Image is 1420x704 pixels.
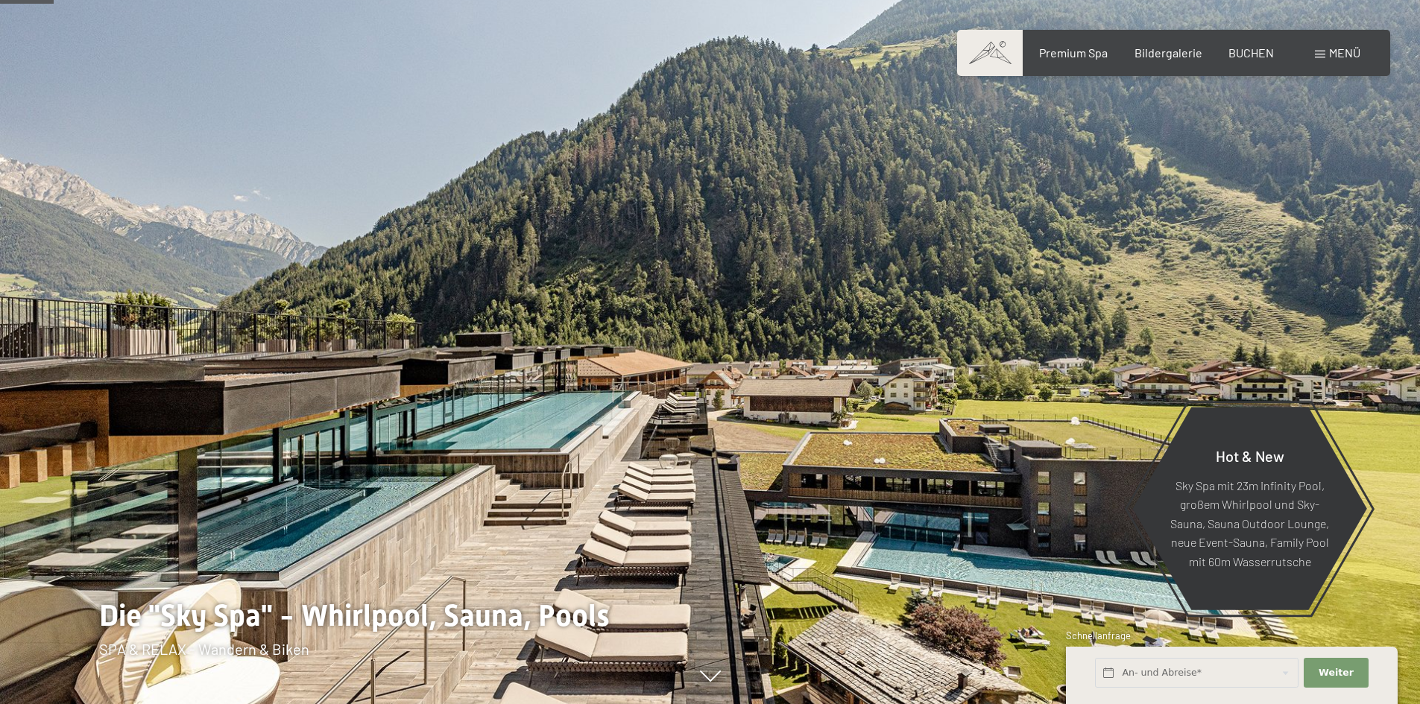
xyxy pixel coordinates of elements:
p: Sky Spa mit 23m Infinity Pool, großem Whirlpool und Sky-Sauna, Sauna Outdoor Lounge, neue Event-S... [1169,475,1331,571]
a: Hot & New Sky Spa mit 23m Infinity Pool, großem Whirlpool und Sky-Sauna, Sauna Outdoor Lounge, ne... [1132,406,1368,611]
a: BUCHEN [1228,45,1274,60]
span: Schnellanfrage [1066,630,1131,641]
a: Bildergalerie [1135,45,1202,60]
a: Premium Spa [1039,45,1108,60]
span: Hot & New [1216,446,1284,464]
button: Weiter [1304,658,1368,688]
span: Menü [1329,45,1360,60]
span: Weiter [1319,666,1354,679]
